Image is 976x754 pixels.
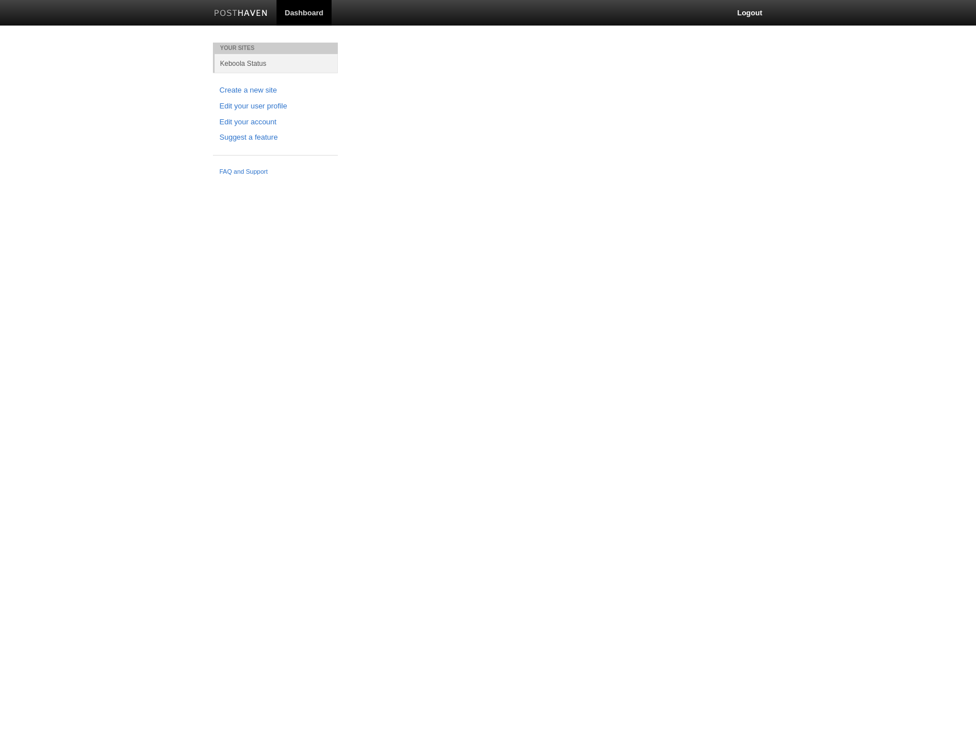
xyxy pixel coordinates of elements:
img: Posthaven-bar [214,10,268,18]
a: Edit your user profile [220,100,331,112]
a: Create a new site [220,85,331,97]
a: Edit your account [220,116,331,128]
a: Suggest a feature [220,132,331,144]
a: FAQ and Support [220,167,331,177]
li: Your Sites [213,43,338,54]
a: Keboola Status [215,54,338,73]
